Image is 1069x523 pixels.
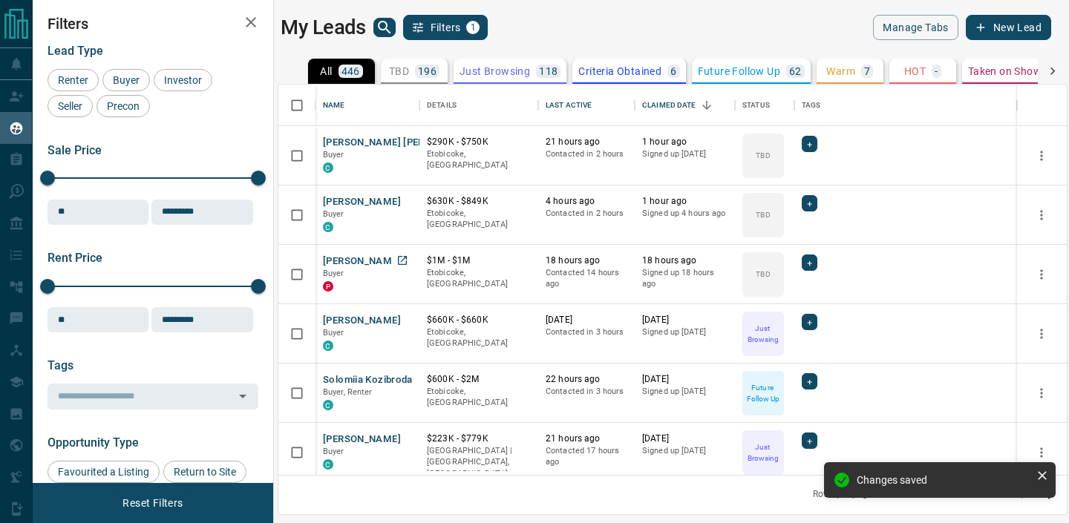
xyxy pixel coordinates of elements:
[48,69,99,91] div: Renter
[232,386,253,407] button: Open
[642,85,696,126] div: Claimed Date
[102,100,145,112] span: Precon
[427,326,531,349] p: Etobicoke, [GEOGRAPHIC_DATA]
[427,254,531,267] p: $1M - $1M
[696,95,717,116] button: Sort
[546,373,627,386] p: 22 hours ago
[802,136,817,152] div: +
[323,162,333,173] div: condos.ca
[48,15,258,33] h2: Filters
[323,432,401,447] button: [PERSON_NAME]
[323,222,333,232] div: condos.ca
[427,148,531,171] p: Etobicoke, [GEOGRAPHIC_DATA]
[642,386,728,398] p: Signed up [DATE]
[154,69,212,91] div: Investor
[48,44,103,58] span: Lead Type
[48,461,160,483] div: Favourited a Listing
[323,387,373,397] span: Buyer, Renter
[546,148,627,160] p: Contacted in 2 hours
[427,195,531,208] p: $630K - $849K
[756,150,770,161] p: TBD
[807,374,812,389] span: +
[427,208,531,231] p: Etobicoke, [GEOGRAPHIC_DATA]
[393,251,412,270] a: Open in New Tab
[642,254,728,267] p: 18 hours ago
[323,328,344,338] span: Buyer
[419,85,538,126] div: Details
[1030,323,1053,345] button: more
[546,326,627,338] p: Contacted in 3 hours
[642,267,728,290] p: Signed up 18 hours ago
[807,196,812,211] span: +
[323,400,333,410] div: condos.ca
[813,488,875,501] p: Rows per page:
[427,432,531,445] p: $223K - $779K
[642,326,728,338] p: Signed up [DATE]
[807,136,812,151] span: +
[48,95,93,117] div: Seller
[1030,263,1053,286] button: more
[418,66,437,76] p: 196
[864,66,870,76] p: 7
[826,66,855,76] p: Warm
[807,255,812,270] span: +
[427,386,531,409] p: Etobicoke, [GEOGRAPHIC_DATA]
[546,208,627,220] p: Contacted in 2 hours
[48,435,139,450] span: Opportunity Type
[97,95,150,117] div: Precon
[546,254,627,267] p: 18 hours ago
[48,143,102,157] span: Sale Price
[53,100,88,112] span: Seller
[807,315,812,329] span: +
[323,254,401,269] button: [PERSON_NAME]
[642,136,728,148] p: 1 hour ago
[281,16,366,39] h1: My Leads
[802,373,817,389] div: +
[341,66,360,76] p: 446
[427,314,531,326] p: $660K - $660K
[323,195,401,209] button: [PERSON_NAME]
[802,314,817,330] div: +
[904,66,926,76] p: HOT
[159,74,207,86] span: Investor
[756,269,770,280] p: TBD
[935,66,938,76] p: -
[802,432,817,449] div: +
[169,466,241,478] span: Return to Site
[163,461,246,483] div: Return to Site
[323,85,345,126] div: Name
[102,69,150,91] div: Buyer
[427,136,531,148] p: $290K - $750K
[53,466,154,478] span: Favourited a Listing
[320,66,332,76] p: All
[316,85,419,126] div: Name
[546,195,627,208] p: 4 hours ago
[389,66,409,76] p: TBD
[373,18,396,37] button: search button
[807,433,812,448] span: +
[323,150,344,159] span: Buyer
[546,314,627,326] p: [DATE]
[48,358,73,372] span: Tags
[323,373,413,387] button: Solomiia Kozibroda
[642,445,728,457] p: Signed up [DATE]
[873,15,958,40] button: Manage Tabs
[323,459,333,470] div: condos.ca
[1030,145,1053,167] button: more
[323,341,333,351] div: condos.ca
[756,209,770,220] p: TBD
[427,267,531,290] p: Etobicoke, [GEOGRAPHIC_DATA]
[744,441,782,464] p: Just Browsing
[698,66,780,76] p: Future Follow Up
[460,66,530,76] p: Just Browsing
[538,85,635,126] div: Last Active
[403,15,488,40] button: Filters1
[857,474,1030,486] div: Changes saved
[642,208,728,220] p: Signed up 4 hours ago
[546,85,592,126] div: Last Active
[53,74,94,86] span: Renter
[546,445,627,468] p: Contacted 17 hours ago
[323,314,401,328] button: [PERSON_NAME]
[427,373,531,386] p: $600K - $2M
[427,445,531,480] p: [GEOGRAPHIC_DATA] | [GEOGRAPHIC_DATA], [GEOGRAPHIC_DATA]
